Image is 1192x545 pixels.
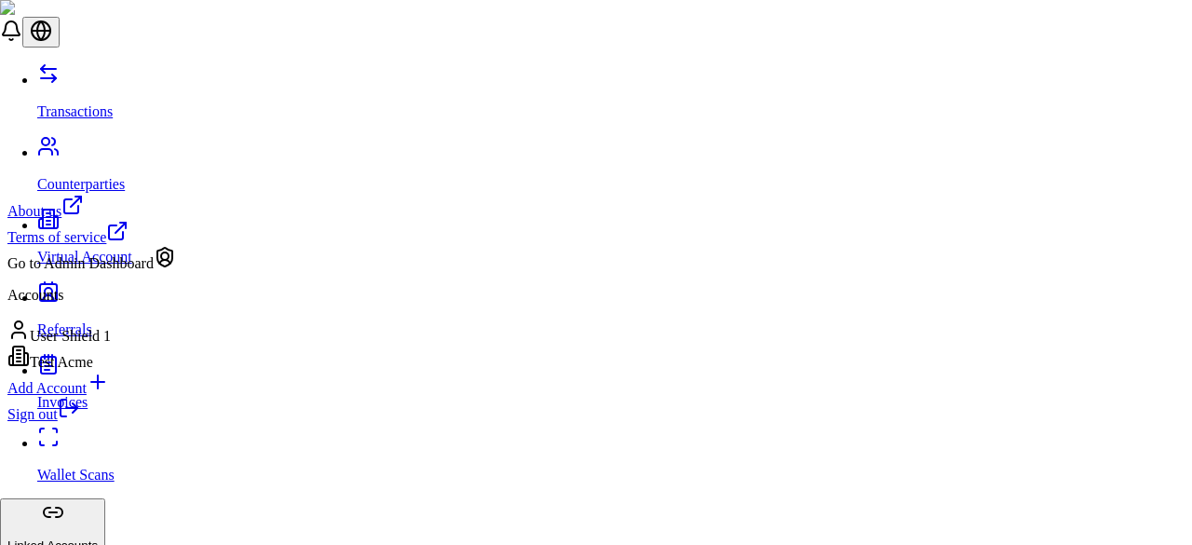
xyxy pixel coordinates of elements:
a: Add Account [7,371,176,397]
a: Terms of service [7,220,176,246]
a: About us [7,194,176,220]
a: Sign out [7,406,80,422]
div: Go to Admin Dashboard [7,246,176,272]
p: Accounts [7,287,176,304]
div: Test Acme [7,345,176,371]
div: User Shield 1 [7,319,176,345]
